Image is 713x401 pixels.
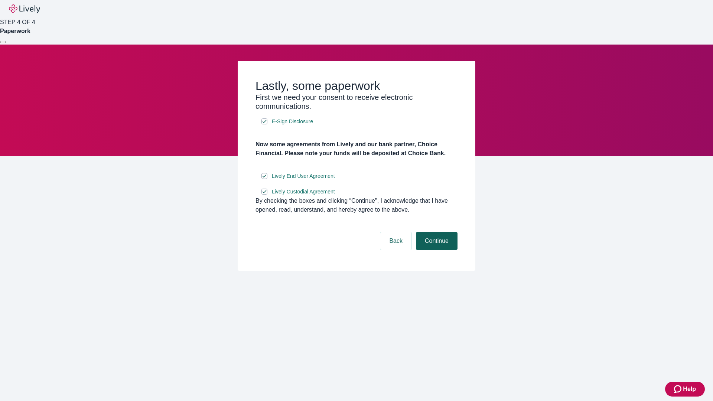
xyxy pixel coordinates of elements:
a: e-sign disclosure document [270,172,336,181]
h3: First we need your consent to receive electronic communications. [255,93,458,111]
img: Lively [9,4,40,13]
h4: Now some agreements from Lively and our bank partner, Choice Financial. Please note your funds wi... [255,140,458,158]
span: Lively End User Agreement [272,172,335,180]
span: E-Sign Disclosure [272,118,313,125]
h2: Lastly, some paperwork [255,79,458,93]
a: e-sign disclosure document [270,117,315,126]
span: Help [683,385,696,394]
button: Back [380,232,411,250]
a: e-sign disclosure document [270,187,336,196]
button: Continue [416,232,458,250]
span: Lively Custodial Agreement [272,188,335,196]
div: By checking the boxes and clicking “Continue", I acknowledge that I have opened, read, understand... [255,196,458,214]
svg: Zendesk support icon [674,385,683,394]
button: Zendesk support iconHelp [665,382,705,397]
